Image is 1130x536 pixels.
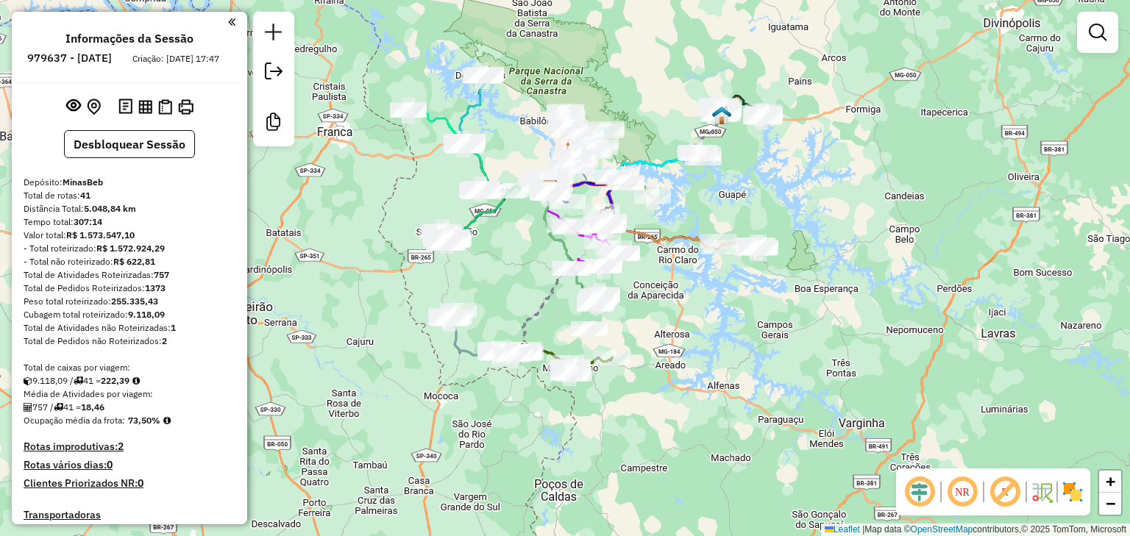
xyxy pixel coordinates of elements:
[987,474,1023,510] span: Exibir rótulo
[154,269,169,280] strong: 757
[171,322,176,333] strong: 1
[116,96,135,118] button: Logs desbloquear sessão
[902,474,937,510] span: Ocultar deslocamento
[862,524,864,535] span: |
[96,243,165,254] strong: R$ 1.572.924,29
[24,308,235,321] div: Cubagem total roteirizado:
[24,295,235,308] div: Peso total roteirizado:
[24,189,235,202] div: Total de rotas:
[24,509,235,521] h4: Transportadoras
[24,387,235,401] div: Média de Atividades por viagem:
[135,96,155,116] button: Visualizar relatório de Roteirização
[127,52,225,65] div: Criação: [DATE] 17:47
[66,229,135,240] strong: R$ 1.573.547,10
[113,256,155,267] strong: R$ 622,81
[80,190,90,201] strong: 41
[1106,494,1115,512] span: −
[138,476,143,490] strong: 0
[228,13,235,30] a: Clique aqui para minimizar o painel
[84,96,104,118] button: Centralizar mapa no depósito ou ponto de apoio
[84,203,136,214] strong: 5.048,84 km
[64,130,195,158] button: Desbloquear Sessão
[24,215,235,229] div: Tempo total:
[24,321,235,335] div: Total de Atividades não Roteirizadas:
[128,309,165,320] strong: 9.118,09
[155,96,175,118] button: Visualizar Romaneio
[24,459,235,471] h4: Rotas vários dias:
[24,242,235,255] div: - Total roteirizado:
[1083,18,1112,47] a: Exibir filtros
[145,282,166,293] strong: 1373
[65,32,193,46] h4: Informações da Sessão
[712,106,731,125] img: Piumhi
[24,361,235,374] div: Total de caixas por viagem:
[259,107,288,140] a: Criar modelo
[107,458,113,471] strong: 0
[24,202,235,215] div: Distância Total:
[101,375,129,386] strong: 222,39
[24,415,125,426] span: Ocupação média da frota:
[259,18,288,51] a: Nova sessão e pesquisa
[541,179,560,199] img: MinasBeb
[24,403,32,412] i: Total de Atividades
[24,440,235,453] h4: Rotas improdutivas:
[54,403,63,412] i: Total de rotas
[1099,493,1121,515] a: Zoom out
[259,57,288,90] a: Exportar sessão
[81,401,104,412] strong: 18,46
[513,342,532,361] img: Guaxupé
[825,524,860,535] a: Leaflet
[1030,480,1053,504] img: Fluxo de ruas
[24,376,32,385] i: Cubagem total roteirizado
[74,376,83,385] i: Total de rotas
[945,474,980,510] span: Ocultar NR
[118,440,124,453] strong: 2
[63,176,103,187] strong: MinasBeb
[24,176,235,189] div: Depósito:
[1099,471,1121,493] a: Zoom in
[111,296,158,307] strong: 255.335,43
[821,524,1130,536] div: Map data © contributors,© 2025 TomTom, Microsoft
[162,335,167,346] strong: 2
[24,255,235,268] div: - Total não roteirizado:
[132,376,140,385] i: Meta Caixas/viagem: 1,00 Diferença: 221,39
[24,477,235,490] h4: Clientes Priorizados NR:
[1106,472,1115,490] span: +
[27,51,112,65] h6: 979637 - [DATE]
[24,229,235,242] div: Valor total:
[128,415,160,426] strong: 73,50%
[74,216,102,227] strong: 307:14
[24,268,235,282] div: Total de Atividades Roteirizadas:
[1061,480,1084,504] img: Exibir/Ocultar setores
[175,96,196,118] button: Imprimir Rotas
[63,95,84,118] button: Exibir sessão original
[911,524,973,535] a: OpenStreetMap
[163,416,171,425] em: Média calculada utilizando a maior ocupação (%Peso ou %Cubagem) de cada rota da sessão. Rotas cro...
[24,335,235,348] div: Total de Pedidos não Roteirizados:
[24,401,235,414] div: 757 / 41 =
[24,374,235,387] div: 9.118,09 / 41 =
[24,282,235,295] div: Total de Pedidos Roteirizados:
[571,321,608,336] div: Atividade não roteirizada - BAR DO SEBASTIAO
